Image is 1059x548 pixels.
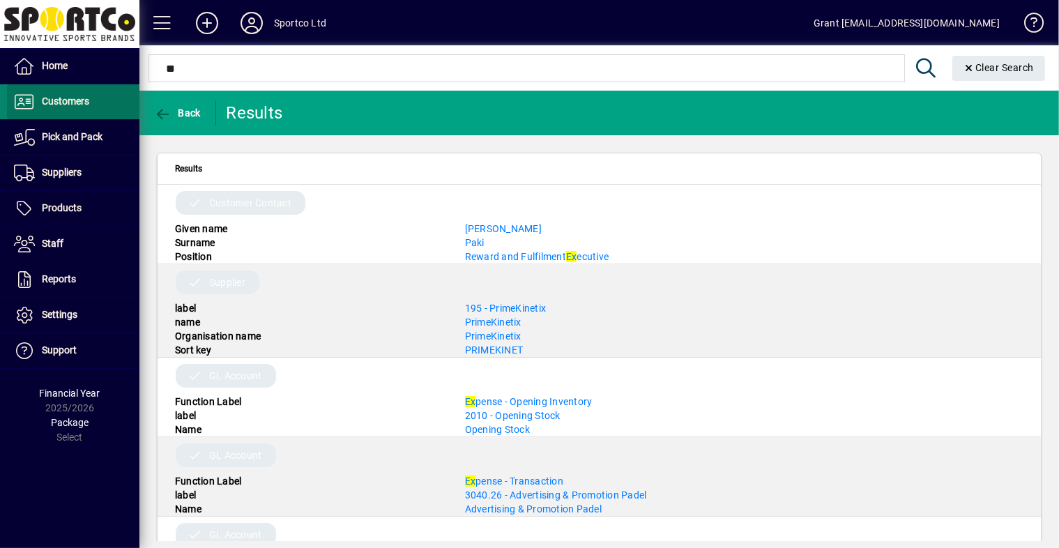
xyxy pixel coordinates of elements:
[952,56,1046,81] button: Clear
[165,502,455,516] div: Name
[185,10,229,36] button: Add
[7,298,139,333] a: Settings
[165,395,455,409] div: Function Label
[465,330,521,342] a: PrimeKinetix
[814,12,1000,34] div: Grant [EMAIL_ADDRESS][DOMAIN_NAME]
[7,84,139,119] a: Customers
[7,49,139,84] a: Home
[274,12,326,34] div: Sportco Ltd
[465,424,530,435] a: Opening Stock
[42,344,77,356] span: Support
[42,238,63,249] span: Staff
[154,107,201,119] span: Back
[465,237,485,248] a: Paki
[209,528,262,542] span: GL Account
[209,448,262,462] span: GL Account
[209,275,245,289] span: Supplier
[465,251,609,262] span: Reward and Fulfilment ecutive
[7,191,139,226] a: Products
[7,227,139,261] a: Staff
[51,417,89,428] span: Package
[42,273,76,284] span: Reports
[465,475,563,487] span: pense - Transaction
[42,60,68,71] span: Home
[209,196,291,210] span: Customer Contact
[1014,3,1042,48] a: Knowledge Base
[165,329,455,343] div: Organisation name
[209,369,262,383] span: GL Account
[42,131,102,142] span: Pick and Pack
[465,489,647,501] a: 3040.26 - Advertising & Promotion Padel
[175,161,202,176] span: Results
[465,396,476,407] em: Ex
[7,155,139,190] a: Suppliers
[465,303,547,314] a: 195 - PrimeKinetix
[165,474,455,488] div: Function Label
[139,100,216,125] app-page-header-button: Back
[165,488,455,502] div: label
[165,250,455,264] div: Position
[42,96,89,107] span: Customers
[566,251,577,262] em: Ex
[465,223,542,234] a: [PERSON_NAME]
[7,262,139,297] a: Reports
[165,343,455,357] div: Sort key
[465,410,561,421] a: 2010 - Opening Stock
[465,503,602,515] a: Advertising & Promotion Padel
[165,423,455,436] div: Name
[40,388,100,399] span: Financial Year
[165,301,455,315] div: label
[465,251,609,262] a: Reward and FulfilmentExecutive
[227,102,286,124] div: Results
[165,236,455,250] div: Surname
[7,120,139,155] a: Pick and Pack
[165,315,455,329] div: name
[165,409,455,423] div: label
[42,202,82,213] span: Products
[465,475,563,487] a: Expense - Transaction
[465,317,521,328] a: PrimeKinetix
[465,344,524,356] a: PRIMEKINET
[465,396,593,407] span: pense - Opening Inventory
[165,222,455,236] div: Given name
[963,62,1035,73] span: Clear Search
[465,475,476,487] em: Ex
[151,100,204,125] button: Back
[229,10,274,36] button: Profile
[42,309,77,320] span: Settings
[42,167,82,178] span: Suppliers
[465,396,593,407] a: Expense - Opening Inventory
[7,333,139,368] a: Support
